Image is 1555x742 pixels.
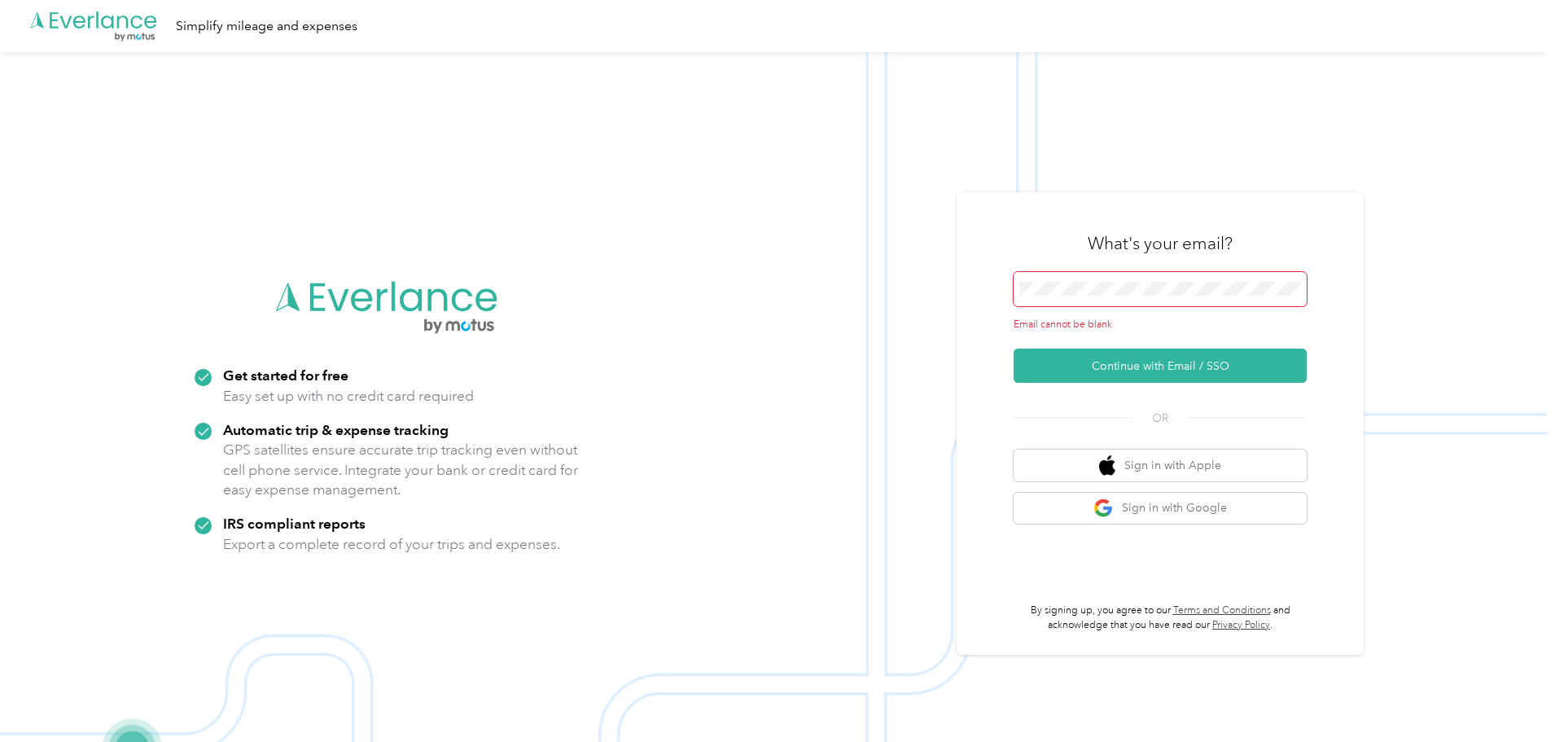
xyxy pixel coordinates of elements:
[223,534,560,555] p: Export a complete record of your trips and expenses.
[223,421,449,438] strong: Automatic trip & expense tracking
[1014,493,1307,525] button: google logoSign in with Google
[1132,410,1189,427] span: OR
[1014,349,1307,383] button: Continue with Email / SSO
[223,440,579,500] p: GPS satellites ensure accurate trip tracking even without cell phone service. Integrate your bank...
[1173,604,1271,617] a: Terms and Conditions
[1099,455,1115,476] img: apple logo
[176,16,357,37] div: Simplify mileage and expenses
[1088,232,1233,255] h3: What's your email?
[1014,318,1307,332] div: Email cannot be blank
[1093,498,1114,519] img: google logo
[1014,450,1307,481] button: apple logoSign in with Apple
[223,386,474,406] p: Easy set up with no credit card required
[223,515,366,532] strong: IRS compliant reports
[1014,604,1307,632] p: By signing up, you agree to our and acknowledge that you have read our .
[223,367,348,384] strong: Get started for free
[1212,619,1270,631] a: Privacy Policy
